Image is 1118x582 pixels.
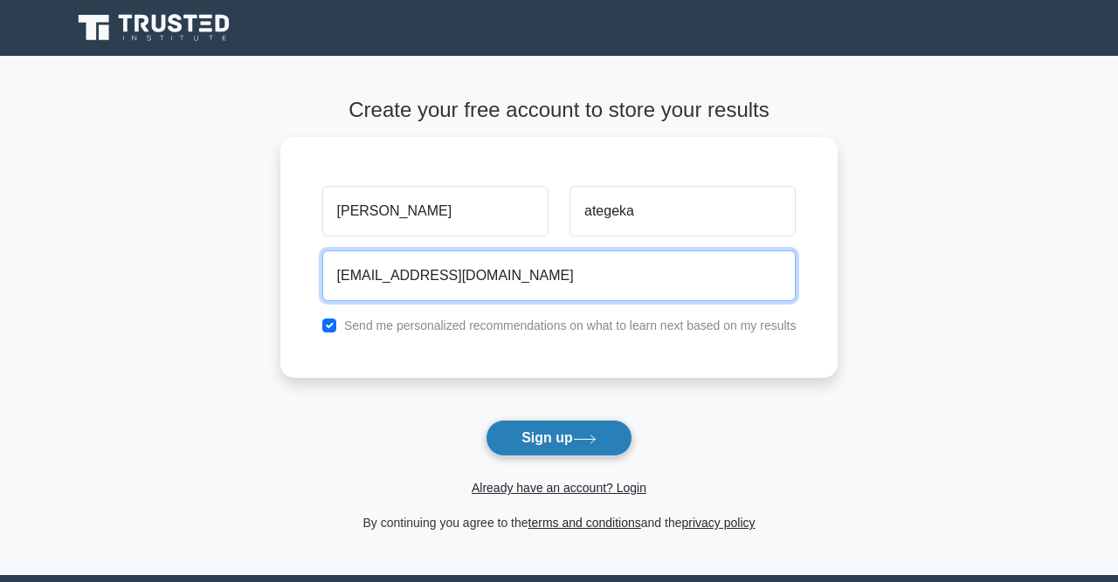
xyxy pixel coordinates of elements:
[569,186,796,236] input: Last name
[528,516,641,530] a: terms and conditions
[682,516,756,530] a: privacy policy
[344,318,797,332] label: Send me personalized recommendations on what to learn next based on my results
[270,512,849,533] div: By continuing you agree to the and the
[486,420,632,456] button: Sign up
[322,186,549,236] input: First name
[322,250,797,301] input: Email
[280,98,838,123] h4: Create your free account to store your results
[472,481,646,495] a: Already have an account? Login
